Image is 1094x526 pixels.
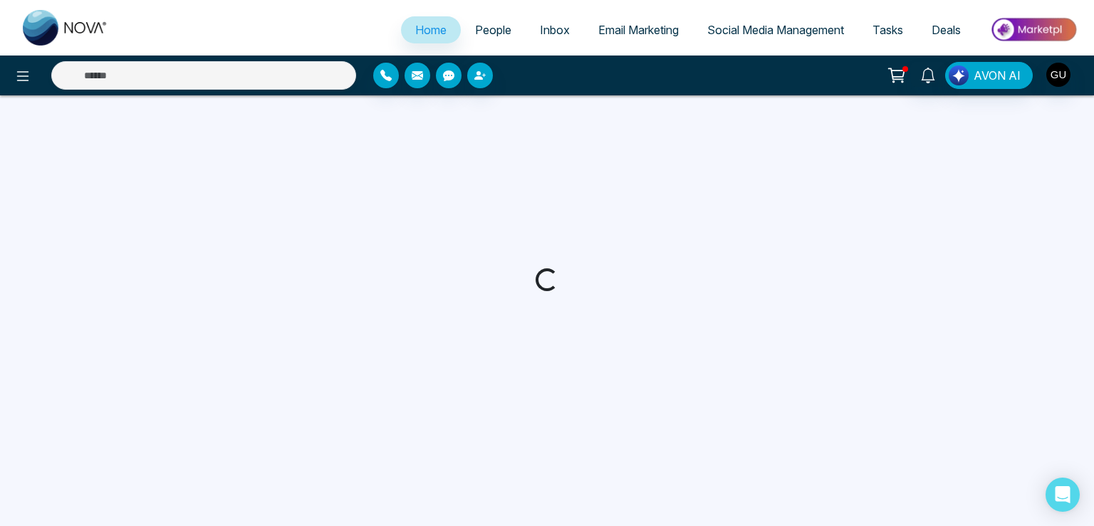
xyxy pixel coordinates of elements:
span: People [475,23,511,37]
img: Market-place.gif [982,14,1085,46]
img: Lead Flow [949,65,969,85]
span: Tasks [872,23,903,37]
span: Inbox [540,23,570,37]
a: Tasks [858,16,917,43]
a: Social Media Management [693,16,858,43]
span: Social Media Management [707,23,844,37]
span: Deals [932,23,961,37]
span: Home [415,23,447,37]
a: Deals [917,16,975,43]
div: Open Intercom Messenger [1046,478,1080,512]
a: Inbox [526,16,584,43]
button: AVON AI [945,62,1033,89]
a: Home [401,16,461,43]
span: AVON AI [974,67,1021,84]
img: User Avatar [1046,63,1070,87]
a: Email Marketing [584,16,693,43]
span: Email Marketing [598,23,679,37]
img: Nova CRM Logo [23,10,108,46]
a: People [461,16,526,43]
